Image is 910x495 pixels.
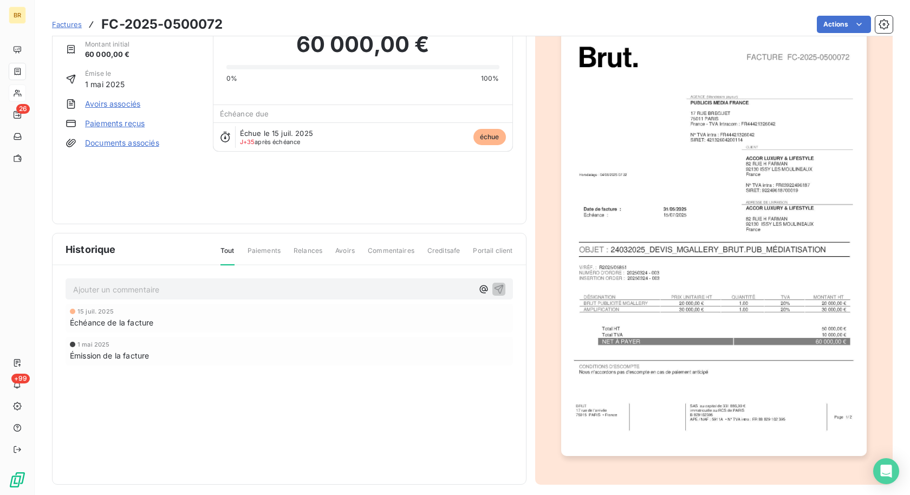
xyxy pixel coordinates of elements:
span: Émission de la facture [70,350,149,361]
span: 1 mai 2025 [85,79,125,90]
a: Documents associés [85,138,159,148]
div: BR [9,6,26,24]
span: 0% [226,74,237,83]
span: 60 000,00 € [296,28,430,61]
span: Montant initial [85,40,130,49]
span: 26 [16,104,30,114]
span: 1 mai 2025 [77,341,110,348]
span: J+35 [240,138,255,146]
img: invoice_thumbnail [561,24,867,456]
span: Échéance due [220,109,269,118]
span: 100% [481,74,499,83]
span: Émise le [85,69,125,79]
a: 26 [9,106,25,123]
span: Portail client [473,246,512,264]
span: Avoirs [335,246,355,264]
img: Logo LeanPay [9,471,26,489]
span: Échéance de la facture [70,317,153,328]
span: Tout [220,246,235,265]
span: Historique [66,242,116,257]
span: 60 000,00 € [85,49,130,60]
span: Creditsafe [427,246,460,264]
span: 15 juil. 2025 [77,308,114,315]
span: Relances [294,246,322,264]
span: après échéance [240,139,301,145]
span: Factures [52,20,82,29]
a: Factures [52,19,82,30]
span: Paiements [248,246,281,264]
button: Actions [817,16,871,33]
span: Commentaires [368,246,414,264]
a: Avoirs associés [85,99,140,109]
h3: FC-2025-0500072 [101,15,223,34]
span: +99 [11,374,30,383]
a: Paiements reçus [85,118,145,129]
div: Open Intercom Messenger [873,458,899,484]
span: Échue le 15 juil. 2025 [240,129,313,138]
span: échue [473,129,506,145]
